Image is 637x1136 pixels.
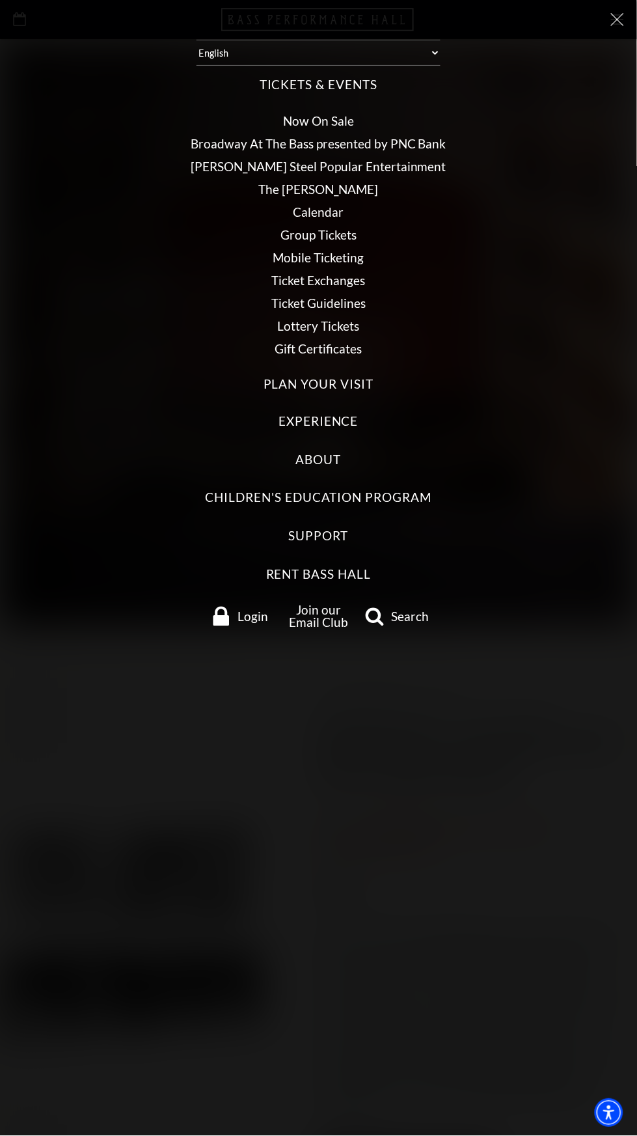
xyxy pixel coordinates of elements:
[264,376,373,393] label: Plan Your Visit
[288,528,349,546] label: Support
[595,1099,623,1128] div: Accessibility Menu
[293,204,344,219] a: Calendar
[280,227,357,242] a: Group Tickets
[191,159,446,174] a: [PERSON_NAME] Steel Popular Entertainment
[191,136,446,151] a: Broadway At The Bass presented by PNC Bank
[283,113,354,128] a: Now On Sale
[259,182,379,197] a: The [PERSON_NAME]
[271,296,366,311] a: Ticket Guidelines
[289,603,348,630] a: Join our Email Club
[278,413,359,431] label: Experience
[278,318,360,333] a: Lottery Tickets
[296,452,342,469] label: About
[202,607,279,626] a: Login
[273,250,364,265] a: Mobile Ticketing
[237,611,268,623] span: Login
[197,40,441,66] select: Select:
[359,607,436,626] a: search
[275,341,362,356] a: Gift Certificates
[272,273,366,288] a: Ticket Exchanges
[260,76,377,94] label: Tickets & Events
[206,490,432,507] label: Children's Education Program
[391,611,429,623] span: Search
[266,566,371,584] label: Rent Bass Hall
